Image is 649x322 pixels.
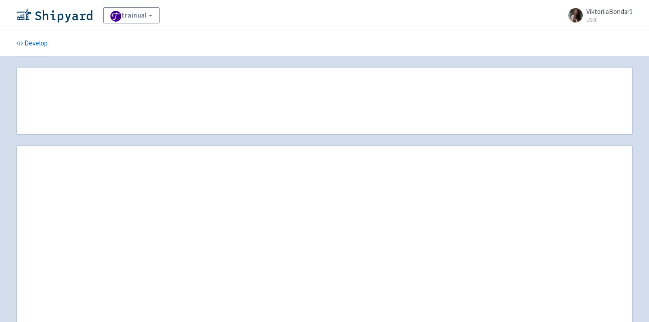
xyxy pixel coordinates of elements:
[16,31,48,56] a: Develop
[103,7,160,23] a: trainual
[563,8,633,23] a: ViktoriiaBondar1 User
[586,17,633,23] small: User
[586,7,633,16] span: ViktoriiaBondar1
[16,8,92,23] img: Shipyard logo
